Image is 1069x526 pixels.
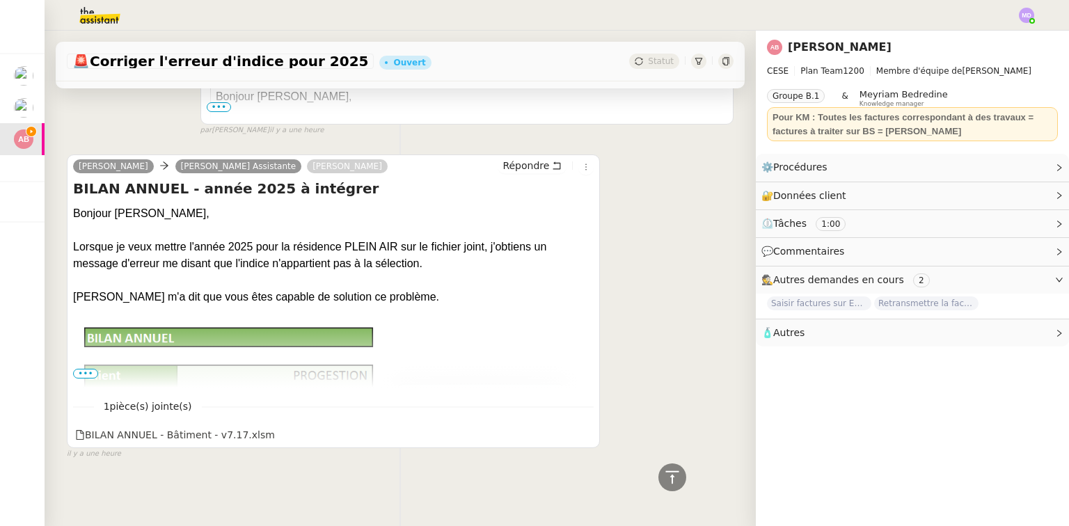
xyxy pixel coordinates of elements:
[761,246,850,257] span: 💬
[756,266,1069,294] div: 🕵️Autres demandes en cours 2
[761,274,935,285] span: 🕵️
[307,160,388,173] a: [PERSON_NAME]
[67,448,121,460] span: il y a une heure
[773,161,828,173] span: Procédures
[73,179,594,198] h4: BILAN ANNUEL - année 2025 à intégrer
[200,125,212,136] span: par
[1019,8,1034,23] img: svg
[773,112,1034,136] strong: Pour KM : Toutes les factures correspondant à des travaux = factures à traiter sur BS = [PERSON_N...
[207,102,232,112] span: •••
[73,160,154,173] a: [PERSON_NAME]
[216,88,727,105] div: Bonjour [PERSON_NAME],
[767,64,1058,78] span: [PERSON_NAME]
[800,66,843,76] span: Plan Team
[874,296,979,310] span: Retransmettre la facture 202506Z161149
[767,296,871,310] span: Saisir factures sur ENERGYTRACK
[773,274,904,285] span: Autres demandes en cours
[393,58,425,67] div: Ouvert
[876,66,963,76] span: Membre d'équipe de
[502,159,549,173] span: Répondre
[841,89,848,107] span: &
[175,160,302,173] a: [PERSON_NAME] Assistante
[94,399,202,415] span: 1
[72,53,90,70] span: 🚨
[756,154,1069,181] div: ⚙️Procédures
[756,182,1069,209] div: 🔐Données client
[761,159,834,175] span: ⚙️
[75,427,275,443] div: BILAN ANNUEL - Bâtiment - v7.17.xlsm
[767,89,825,103] nz-tag: Groupe B.1
[756,238,1069,265] div: 💬Commentaires
[14,98,33,118] img: users%2F9mvJqJUvllffspLsQzytnd0Nt4c2%2Favatar%2F82da88e3-d90d-4e39-b37d-dcb7941179ae
[73,322,594,492] img: image.png
[14,129,33,149] img: svg
[73,289,594,305] div: [PERSON_NAME] m'a dit que vous êtes capable de solution ce problème.
[72,54,368,68] span: Corriger l'erreur d'indice pour 2025
[860,100,924,108] span: Knowledge manager
[200,125,324,136] small: [PERSON_NAME]
[14,66,33,86] img: users%2F9mvJqJUvllffspLsQzytnd0Nt4c2%2Favatar%2F82da88e3-d90d-4e39-b37d-dcb7941179ae
[648,56,674,66] span: Statut
[913,273,930,287] nz-tag: 2
[773,190,846,201] span: Données client
[761,327,805,338] span: 🧴
[761,188,852,204] span: 🔐
[816,217,846,231] nz-tag: 1:00
[773,218,807,229] span: Tâches
[767,66,789,76] span: CESE
[756,210,1069,237] div: ⏲️Tâches 1:00
[860,89,948,99] span: Meyriam Bedredine
[269,125,324,136] span: il y a une heure
[498,158,567,173] button: Répondre
[73,369,98,378] span: •••
[773,327,805,338] span: Autres
[73,205,594,222] div: Bonjour [PERSON_NAME],
[773,246,844,257] span: Commentaires
[843,66,864,76] span: 1200
[110,401,192,412] span: pièce(s) jointe(s)
[860,89,948,107] app-user-label: Knowledge manager
[767,40,782,55] img: svg
[788,40,892,54] a: [PERSON_NAME]
[761,218,857,229] span: ⏲️
[73,239,594,272] div: Lorsque je veux mettre l'année 2025 pour la résidence PLEIN AIR sur le fichier joint, j'obtiens u...
[756,319,1069,346] div: 🧴Autres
